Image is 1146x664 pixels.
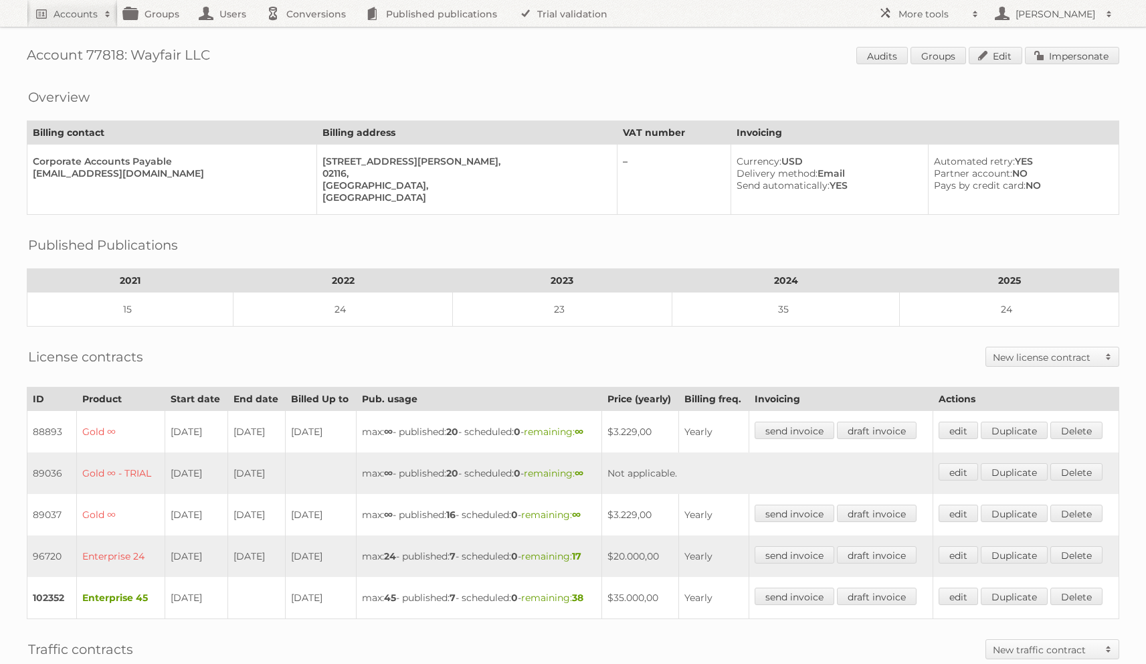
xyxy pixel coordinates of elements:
[227,411,285,453] td: [DATE]
[601,577,678,619] td: $35.000,00
[165,452,227,494] td: [DATE]
[77,535,165,577] td: Enterprise 24
[993,351,1099,364] h2: New license contract
[28,87,90,107] h2: Overview
[1050,463,1103,481] a: Delete
[511,509,518,521] strong: 0
[322,155,606,167] div: [STREET_ADDRESS][PERSON_NAME],
[27,293,233,327] td: 15
[601,494,678,535] td: $3.229,00
[837,588,917,605] a: draft invoice
[986,640,1119,659] a: New traffic contract
[1050,588,1103,605] a: Delete
[28,235,178,255] h2: Published Publications
[934,167,1012,179] span: Partner account:
[934,179,1026,191] span: Pays by credit card:
[572,550,581,562] strong: 17
[939,546,978,564] a: edit
[77,411,165,453] td: Gold ∞
[617,145,731,215] td: –
[357,452,602,494] td: max: - published: - scheduled: -
[601,535,678,577] td: $20.000,00
[227,535,285,577] td: [DATE]
[672,293,900,327] td: 35
[672,269,900,293] th: 2024
[286,494,357,535] td: [DATE]
[77,577,165,619] td: Enterprise 45
[678,577,749,619] td: Yearly
[514,426,520,438] strong: 0
[934,167,1108,179] div: NO
[27,411,77,453] td: 88893
[601,411,678,453] td: $3.229,00
[1012,7,1099,21] h2: [PERSON_NAME]
[969,47,1022,64] a: Edit
[678,411,749,453] td: Yearly
[737,155,781,167] span: Currency:
[165,411,227,453] td: [DATE]
[1025,47,1119,64] a: Impersonate
[1050,546,1103,564] a: Delete
[77,494,165,535] td: Gold ∞
[511,592,518,604] strong: 0
[837,422,917,439] a: draft invoice
[1050,422,1103,439] a: Delete
[521,509,581,521] span: remaining:
[934,155,1015,167] span: Automated retry:
[233,269,453,293] th: 2022
[939,463,978,481] a: edit
[737,155,917,167] div: USD
[993,643,1099,657] h2: New traffic contract
[900,293,1119,327] td: 24
[28,347,143,367] h2: License contracts
[27,121,317,145] th: Billing contact
[450,592,456,604] strong: 7
[678,388,749,411] th: Billing freq.
[900,269,1119,293] th: 2025
[575,426,583,438] strong: ∞
[357,388,602,411] th: Pub. usage
[521,550,581,562] span: remaining:
[27,577,77,619] td: 102352
[54,7,98,21] h2: Accounts
[322,179,606,191] div: [GEOGRAPHIC_DATA],
[755,546,834,564] a: send invoice
[453,269,672,293] th: 2023
[286,577,357,619] td: [DATE]
[737,167,818,179] span: Delivery method:
[357,577,602,619] td: max: - published: - scheduled: -
[33,167,306,179] div: [EMAIL_ADDRESS][DOMAIN_NAME]
[511,550,518,562] strong: 0
[1099,347,1119,366] span: Toggle
[981,546,1048,564] a: Duplicate
[165,494,227,535] td: [DATE]
[837,505,917,522] a: draft invoice
[357,535,602,577] td: max: - published: - scheduled: -
[934,179,1108,191] div: NO
[601,452,933,494] td: Not applicable.
[521,592,583,604] span: remaining:
[617,121,731,145] th: VAT number
[939,505,978,522] a: edit
[986,347,1119,366] a: New license contract
[898,7,965,21] h2: More tools
[384,592,396,604] strong: 45
[755,505,834,522] a: send invoice
[165,388,227,411] th: Start date
[601,388,678,411] th: Price (yearly)
[227,452,285,494] td: [DATE]
[939,422,978,439] a: edit
[384,467,393,479] strong: ∞
[446,509,456,521] strong: 16
[227,388,285,411] th: End date
[731,121,1119,145] th: Invoicing
[981,588,1048,605] a: Duplicate
[524,426,583,438] span: remaining:
[165,577,227,619] td: [DATE]
[27,452,77,494] td: 89036
[514,467,520,479] strong: 0
[1099,640,1119,659] span: Toggle
[286,388,357,411] th: Billed Up to
[446,467,458,479] strong: 20
[524,467,583,479] span: remaining:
